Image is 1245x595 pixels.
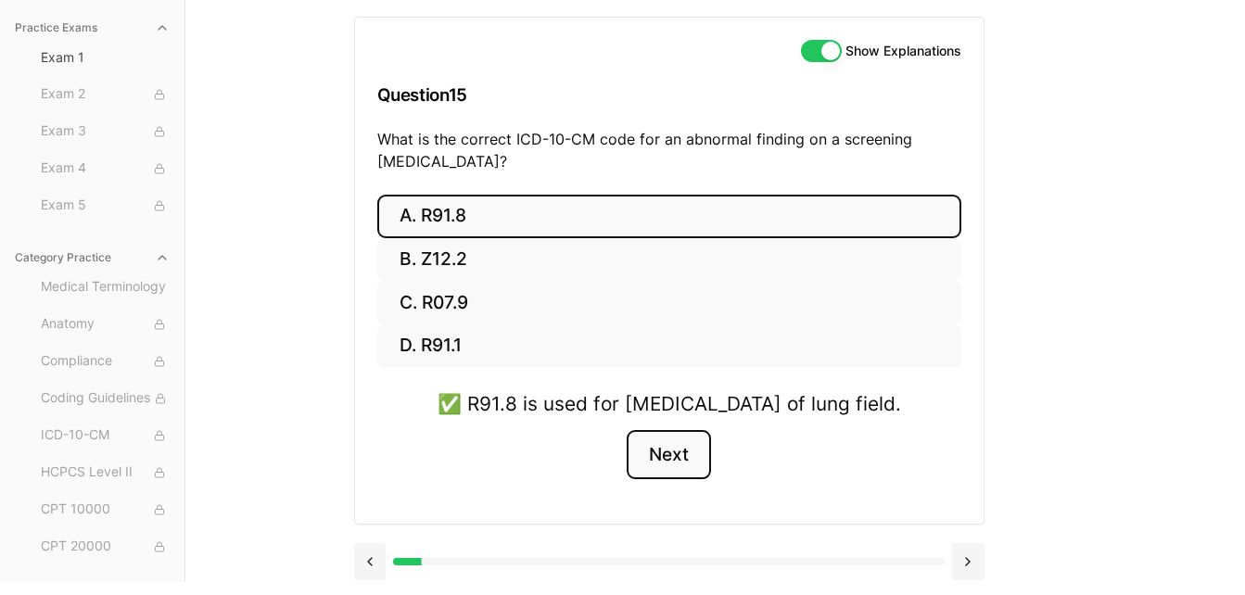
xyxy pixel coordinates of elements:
label: Show Explanations [845,44,961,57]
span: Medical Terminology [41,277,170,297]
button: Category Practice [7,243,177,272]
h3: Question 15 [377,68,961,122]
span: HCPCS Level II [41,462,170,483]
div: ✅ R91.8 is used for [MEDICAL_DATA] of lung field. [438,389,901,418]
button: Exam 2 [33,80,177,109]
button: HCPCS Level II [33,458,177,487]
span: Exam 5 [41,196,170,216]
button: B. Z12.2 [377,238,961,282]
span: Exam 4 [41,158,170,179]
button: A. R91.8 [377,195,961,238]
span: Anatomy [41,314,170,335]
button: Next [627,430,711,480]
span: CPT 20000 [41,537,170,557]
button: Exam 3 [33,117,177,146]
span: Coding Guidelines [41,388,170,409]
p: What is the correct ICD-10-CM code for an abnormal finding on a screening [MEDICAL_DATA]? [377,128,961,172]
button: Medical Terminology [33,272,177,302]
span: Exam 3 [41,121,170,142]
button: Exam 4 [33,154,177,184]
button: D. R91.1 [377,324,961,368]
button: ICD-10-CM [33,421,177,450]
span: CPT 10000 [41,500,170,520]
span: Exam 1 [41,48,170,67]
button: C. R07.9 [377,281,961,324]
button: Anatomy [33,310,177,339]
button: Coding Guidelines [33,384,177,413]
button: Compliance [33,347,177,376]
button: Practice Exams [7,13,177,43]
button: CPT 10000 [33,495,177,525]
button: CPT 20000 [33,532,177,562]
span: Compliance [41,351,170,372]
span: Exam 2 [41,84,170,105]
button: Exam 1 [33,43,177,72]
button: Exam 5 [33,191,177,221]
span: ICD-10-CM [41,425,170,446]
